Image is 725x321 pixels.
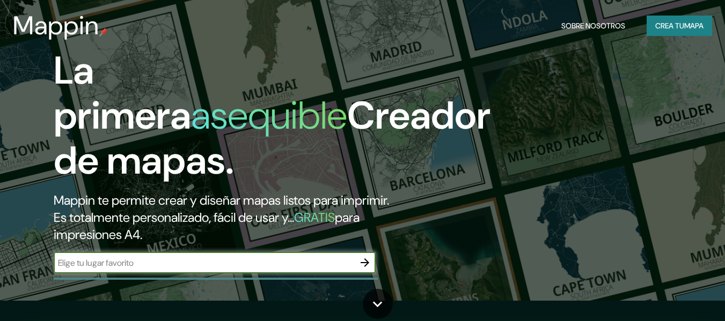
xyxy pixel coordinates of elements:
font: Sobre nosotros [561,21,625,31]
button: Sobre nosotros [557,16,629,36]
font: GRATIS [294,209,335,226]
font: Mappin te permite crear y diseñar mapas listos para imprimir. [54,192,389,208]
font: La primera [54,46,191,140]
font: mapa [684,21,704,31]
img: pin de mapeo [99,28,108,36]
font: Es totalmente personalizado, fácil de usar y... [54,209,294,226]
font: asequible [191,91,347,140]
button: Crea tumapa [647,16,712,36]
font: para impresiones A4. [54,209,360,243]
iframe: Help widget launcher [629,279,713,309]
font: Creador de mapas. [54,91,490,185]
font: Mappin [13,9,99,42]
input: Elige tu lugar favorito [54,257,354,269]
font: Crea tu [655,21,684,31]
